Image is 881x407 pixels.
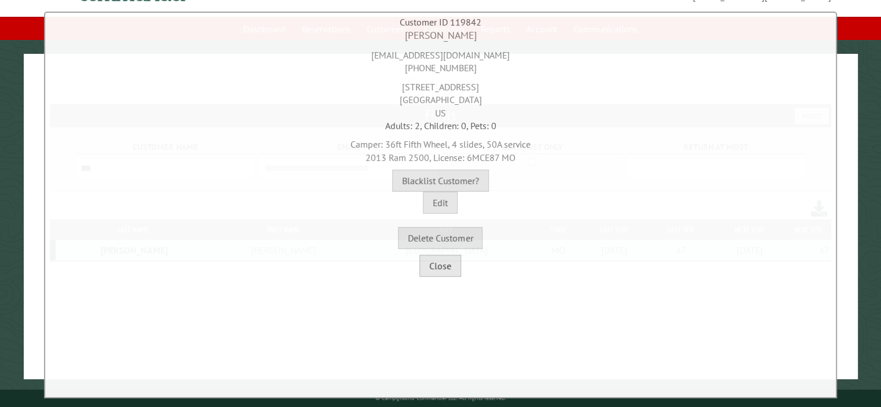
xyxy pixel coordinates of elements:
[375,394,506,402] small: © Campground Commander LLC. All rights reserved.
[48,75,833,119] div: [STREET_ADDRESS] [GEOGRAPHIC_DATA] US
[48,16,833,28] div: Customer ID 119842
[48,43,833,75] div: [EMAIL_ADDRESS][DOMAIN_NAME] [PHONE_NUMBER]
[48,132,833,164] div: Camper: 36ft Fifth Wheel, 4 slides, 50A service
[48,119,833,132] div: Adults: 2, Children: 0, Pets: 0
[398,227,482,249] button: Delete Customer
[392,170,489,192] button: Blacklist Customer?
[423,192,458,214] button: Edit
[48,28,833,43] div: [PERSON_NAME]
[365,152,516,163] span: 2013 Ram 2500, License: 6MCE87 MO
[419,255,461,277] button: Close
